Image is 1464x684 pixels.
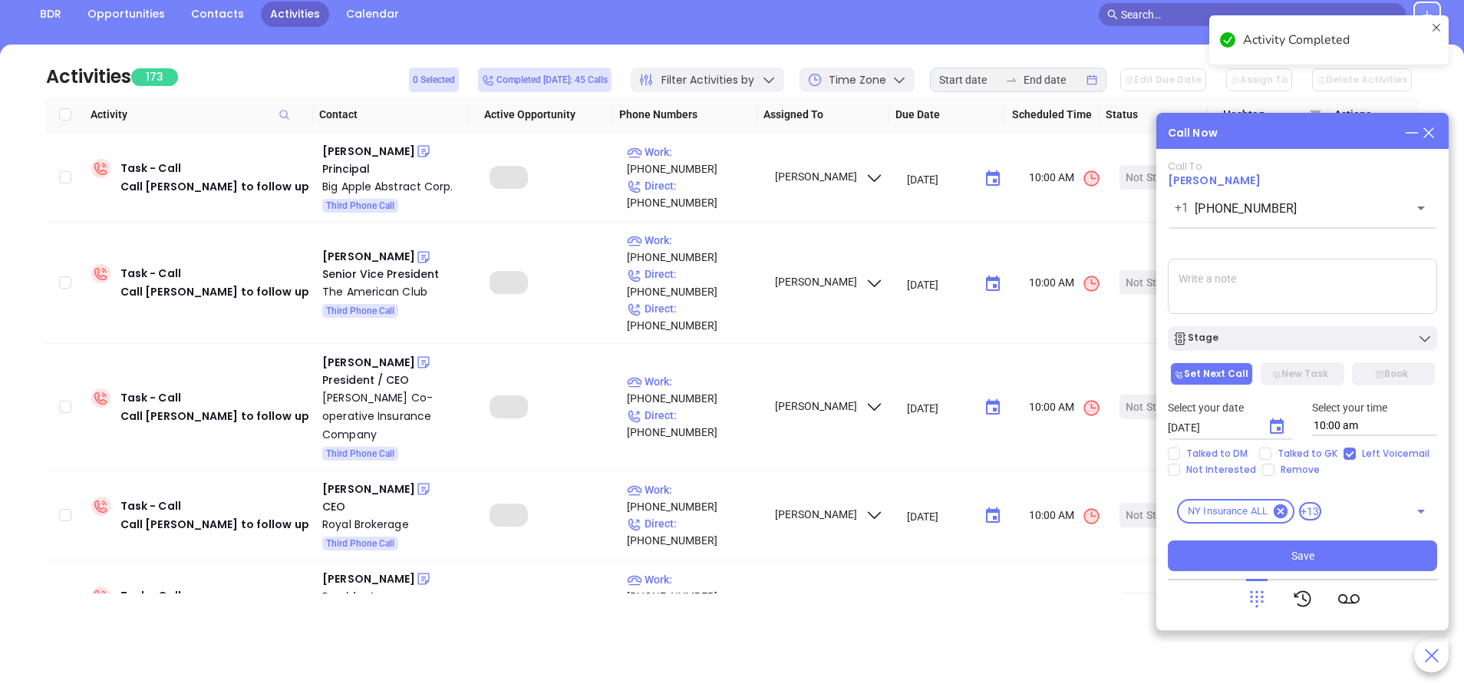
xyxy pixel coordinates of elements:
[1152,606,1176,630] button: left
[627,234,672,246] span: Work :
[627,146,672,158] span: Work :
[627,232,760,266] p: [PHONE_NUMBER]
[120,515,309,534] div: Call [PERSON_NAME] to follow up
[1029,274,1101,293] span: 10:00 AM
[322,247,415,266] div: [PERSON_NAME]
[1356,448,1436,460] span: Left Voicemail
[627,266,760,299] p: [PHONE_NUMBER]
[627,409,677,421] span: Direct :
[120,159,309,196] div: Task - Call
[326,445,394,462] span: Third Phone Call
[337,2,408,27] a: Calendar
[627,177,760,211] p: [PHONE_NUMBER]
[627,481,760,515] p: [PHONE_NUMBER]
[627,517,677,530] span: Direct :
[627,375,672,388] span: Work :
[46,63,131,91] div: Activities
[322,177,468,196] a: Big Apple Abstract Corp.
[120,407,309,425] div: Call [PERSON_NAME] to follow up
[120,497,309,534] div: Task - Call
[627,302,677,315] span: Direct :
[1107,9,1118,20] span: search
[1100,97,1208,133] th: Status
[907,171,972,187] input: MM/DD/YYYY
[1352,362,1435,385] button: Book
[1029,398,1101,418] span: 10:00 AM
[322,570,415,588] div: [PERSON_NAME]
[829,72,886,88] span: Time Zone
[1410,501,1432,522] button: Open
[978,269,1008,299] button: Choose date, selected date is Sep 22, 2025
[182,2,253,27] a: Contacts
[482,71,608,88] span: Completed [DATE]: 45 Calls
[907,277,972,292] input: MM/DD/YYYY
[78,2,174,27] a: Opportunities
[1170,362,1253,385] button: Set Next Call
[326,535,394,552] span: Third Phone Call
[1312,68,1412,91] button: Delete Activities
[907,401,972,416] input: MM/DD/YYYY
[1168,125,1218,141] div: Call Now
[1168,420,1255,435] input: MM/DD/YYYY
[939,71,999,88] input: Start date
[322,353,415,372] div: [PERSON_NAME]
[1172,331,1218,346] div: Stage
[1410,197,1432,219] button: Open
[322,266,468,283] div: Senior Vice President
[1243,31,1426,49] div: Activity Completed
[1271,448,1344,460] span: Talked to GK
[773,508,884,520] span: [PERSON_NAME]
[1126,270,1182,295] div: Not Started
[1299,502,1321,520] span: +13
[1005,74,1017,86] span: to
[1305,606,1330,630] button: right
[1226,68,1292,91] button: Assign To
[1168,540,1437,571] button: Save
[627,144,760,177] p: [PHONE_NUMBER]
[1168,326,1437,351] button: Stage
[978,164,1008,194] button: Choose date, selected date is Sep 22, 2025
[469,97,613,133] th: Active Opportunity
[1305,606,1330,630] li: Next Page
[322,515,468,534] a: Royal Brokerage
[773,170,884,183] span: [PERSON_NAME]
[1195,200,1387,217] input: Enter phone number or name
[1168,399,1294,416] p: Select your date
[1024,71,1083,88] input: End date
[907,509,972,524] input: MM/DD/YYYY
[1005,74,1017,86] span: swap-right
[1328,97,1400,133] th: Actions
[322,588,468,605] div: President
[120,177,309,196] div: Call [PERSON_NAME] to follow up
[661,72,754,88] span: Filter Activities by
[978,392,1008,423] button: Choose date, selected date is Sep 22, 2025
[627,515,760,549] p: [PHONE_NUMBER]
[322,388,468,444] a: [PERSON_NAME] Co-operative Insurance Company
[1168,173,1261,188] a: [PERSON_NAME]
[1004,97,1100,133] th: Scheduled Time
[120,283,309,301] div: Call [PERSON_NAME] to follow up
[120,264,309,301] div: Task - Call
[627,573,672,586] span: Work :
[1175,199,1189,217] p: +1
[773,276,884,288] span: [PERSON_NAME]
[627,571,760,605] p: [PHONE_NUMBER]
[1029,169,1101,188] span: 10:00 AM
[627,407,760,441] p: [PHONE_NUMBER]
[1179,504,1277,519] span: NY Insurance ALL
[1223,106,1303,123] span: Hashtag
[1126,395,1182,419] div: Not Started
[326,197,394,214] span: Third Phone Call
[322,498,468,515] div: CEO
[120,587,309,623] div: Task - Call
[31,2,71,27] a: BDR
[322,142,415,160] div: [PERSON_NAME]
[889,97,1004,133] th: Due Date
[131,68,178,86] span: 173
[322,160,468,177] div: Principal
[261,2,329,27] a: Activities
[1180,448,1254,460] span: Talked to DM
[326,302,394,319] span: Third Phone Call
[1291,547,1314,564] span: Save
